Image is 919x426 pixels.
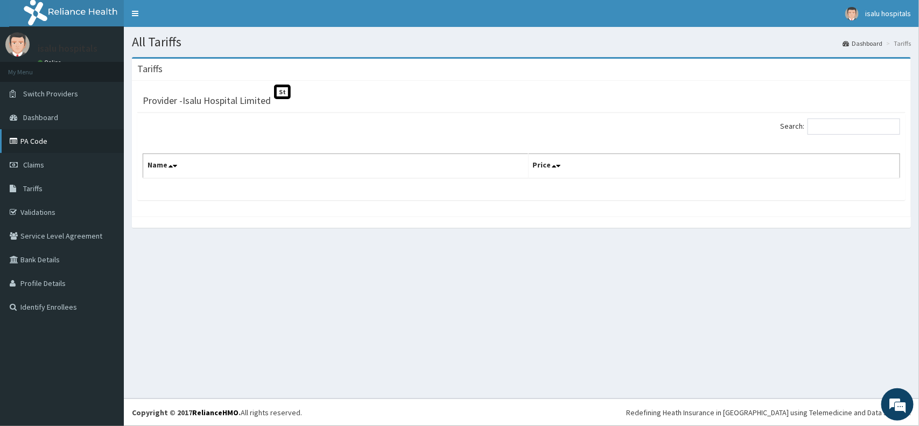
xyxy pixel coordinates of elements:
footer: All rights reserved. [124,399,919,426]
span: Tariffs [23,184,43,193]
div: Minimize live chat window [177,5,202,31]
span: Dashboard [23,113,58,122]
span: Switch Providers [23,89,78,99]
img: User Image [845,7,859,20]
th: Price [528,154,900,179]
input: Search: [808,118,900,135]
li: Tariffs [883,39,911,48]
div: Chat with us now [56,60,181,74]
span: St [274,85,291,99]
h3: Tariffs [137,64,163,74]
strong: Copyright © 2017 . [132,408,241,417]
h1: All Tariffs [132,35,911,49]
span: Claims [23,160,44,170]
span: We're online! [62,136,149,245]
img: User Image [5,32,30,57]
textarea: Type your message and hit 'Enter' [5,294,205,332]
h3: Provider - Isalu Hospital Limited [143,96,271,106]
a: RelianceHMO [192,408,238,417]
label: Search: [780,118,900,135]
p: isalu hospitals [38,44,97,53]
th: Name [143,154,529,179]
a: Online [38,59,64,66]
span: isalu hospitals [865,9,911,18]
img: d_794563401_company_1708531726252_794563401 [20,54,44,81]
div: Redefining Heath Insurance in [GEOGRAPHIC_DATA] using Telemedicine and Data Science! [626,407,911,418]
a: Dashboard [843,39,882,48]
